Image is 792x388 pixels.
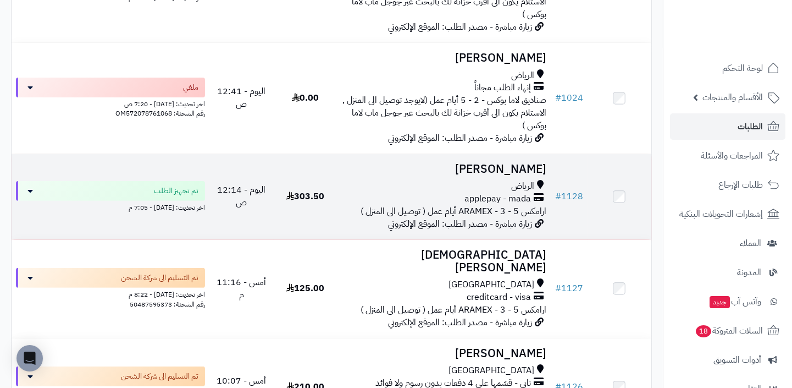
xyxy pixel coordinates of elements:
[670,201,785,227] a: إشعارات التحويلات البنكية
[388,316,532,329] span: زيارة مباشرة - مصدر الطلب: الموقع الإلكتروني
[555,91,583,105] a: #1024
[670,143,785,169] a: المراجعات والأسئلة
[121,371,198,382] span: تم التسليم الى شركة الشحن
[710,296,730,308] span: جديد
[702,90,763,105] span: الأقسام والمنتجات
[474,81,531,94] span: إنهاء الطلب مجاناً
[555,282,561,295] span: #
[696,325,711,337] span: 18
[342,52,546,64] h3: [PERSON_NAME]
[738,119,763,134] span: الطلبات
[464,193,531,205] span: applepay - mada
[342,249,546,274] h3: [DEMOGRAPHIC_DATA][PERSON_NAME]
[670,347,785,373] a: أدوات التسويق
[708,294,761,309] span: وآتس آب
[717,28,782,51] img: logo-2.png
[555,190,583,203] a: #1128
[448,278,534,291] span: [GEOGRAPHIC_DATA]
[555,282,583,295] a: #1127
[286,282,324,295] span: 125.00
[670,230,785,256] a: العملاء
[670,288,785,315] a: وآتس آبجديد
[448,364,534,377] span: [GEOGRAPHIC_DATA]
[286,190,324,203] span: 303.50
[16,97,205,109] div: اخر تحديث: [DATE] - 7:20 ص
[361,303,546,316] span: ارامكس ARAMEX - 3 - 5 أيام عمل ( توصيل الى المنزل )
[388,217,532,231] span: زيارة مباشرة - مصدر الطلب: الموقع الإلكتروني
[361,205,546,218] span: ارامكس ARAMEX - 3 - 5 أيام عمل ( توصيل الى المنزل )
[388,132,532,145] span: زيارة مباشرة - مصدر الطلب: الموقع الإلكتروني
[121,272,198,283] span: تم التسليم الى شركة الشحن
[154,185,198,196] span: تم تجهيز الطلب
[467,291,531,304] span: creditcard - visa
[740,236,761,251] span: العملاء
[217,183,265,209] span: اليوم - 12:14 ص
[718,177,763,193] span: طلبات الإرجاع
[342,347,546,360] h3: [PERSON_NAME]
[679,206,763,222] span: إشعارات التحويلات البنكية
[695,323,763,338] span: السلات المتروكة
[670,55,785,81] a: لوحة التحكم
[115,108,205,118] span: رقم الشحنة: OM572078761068
[511,69,534,82] span: الرياض
[130,299,205,309] span: رقم الشحنة: 50487595373
[16,288,205,299] div: اخر تحديث: [DATE] - 8:22 م
[292,91,319,105] span: 0.00
[722,61,763,76] span: لوحة التحكم
[670,172,785,198] a: طلبات الإرجاع
[342,94,546,132] span: صناديق لاما بوكس - 2 - 5 أيام عمل (لايوجد توصيل الى المنزل , الاستلام يكون الى أقرب خزانة لك بالب...
[670,318,785,344] a: السلات المتروكة18
[737,265,761,280] span: المدونة
[701,148,763,163] span: المراجعات والأسئلة
[342,163,546,176] h3: [PERSON_NAME]
[217,276,266,302] span: أمس - 11:16 م
[16,345,43,371] div: Open Intercom Messenger
[670,259,785,286] a: المدونة
[670,113,785,140] a: الطلبات
[183,82,198,93] span: ملغي
[217,85,265,111] span: اليوم - 12:41 ص
[555,91,561,105] span: #
[713,352,761,368] span: أدوات التسويق
[511,180,534,193] span: الرياض
[388,20,532,34] span: زيارة مباشرة - مصدر الطلب: الموقع الإلكتروني
[555,190,561,203] span: #
[16,201,205,212] div: اخر تحديث: [DATE] - 7:05 م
